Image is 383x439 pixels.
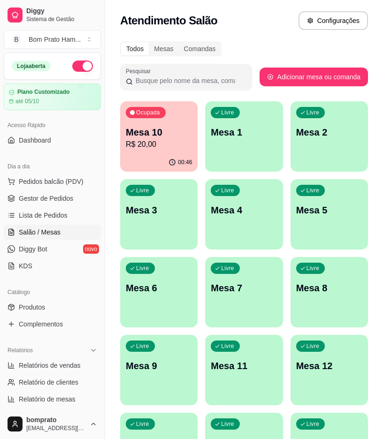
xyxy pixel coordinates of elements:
div: Dia a dia [4,159,101,174]
article: até 05/10 [15,98,39,105]
span: Relatório de clientes [19,378,78,387]
button: Alterar Status [72,61,93,72]
button: OcupadaMesa 10R$ 20,0000:46 [120,101,198,172]
button: LivreMesa 2 [291,101,368,172]
a: KDS [4,258,101,273]
p: 00:46 [178,159,192,166]
span: Lista de Pedidos [19,211,68,220]
a: Gestor de Pedidos [4,191,101,206]
span: Dashboard [19,136,51,145]
span: Salão / Mesas [19,227,61,237]
span: Produtos [19,303,45,312]
article: Plano Customizado [17,89,69,96]
span: Complementos [19,319,63,329]
p: Livre [136,265,149,272]
a: DiggySistema de Gestão [4,4,101,26]
p: Livre [306,420,320,428]
p: Livre [136,187,149,194]
a: Lista de Pedidos [4,208,101,223]
div: Mesas [149,42,178,55]
span: Pedidos balcão (PDV) [19,177,84,186]
span: Relatório de mesas [19,394,76,404]
label: Pesquisar [126,67,154,75]
p: Livre [221,187,234,194]
span: B [12,35,21,44]
p: Mesa 6 [126,281,192,295]
a: Diggy Botnovo [4,242,101,257]
button: LivreMesa 9 [120,335,198,405]
p: Livre [306,342,320,350]
a: Dashboard [4,133,101,148]
a: Relatório de clientes [4,375,101,390]
p: Mesa 2 [296,126,362,139]
button: LivreMesa 6 [120,257,198,327]
button: bomprato[EMAIL_ADDRESS][DOMAIN_NAME] [4,413,101,435]
a: Complementos [4,317,101,332]
span: Relatórios [8,347,33,354]
p: Mesa 1 [211,126,277,139]
span: Gestor de Pedidos [19,194,73,203]
p: Livre [136,420,149,428]
button: Adicionar mesa ou comanda [260,68,368,86]
p: Mesa 9 [126,359,192,372]
a: Relatório de mesas [4,392,101,407]
a: Produtos [4,300,101,315]
span: Sistema de Gestão [26,15,97,23]
p: Livre [221,420,234,428]
p: Livre [221,342,234,350]
span: bomprato [26,416,86,424]
div: Bom Prato Ham ... [29,35,81,44]
a: Plano Customizadoaté 05/10 [4,83,101,110]
button: Configurações [299,11,368,30]
p: R$ 20,00 [126,139,192,150]
span: Diggy Bot [19,244,47,254]
p: Livre [136,342,149,350]
button: Select a team [4,30,101,49]
p: Livre [306,109,320,116]
button: LivreMesa 7 [205,257,283,327]
p: Mesa 10 [126,126,192,139]
span: Relatórios de vendas [19,361,81,370]
p: Livre [306,265,320,272]
p: Mesa 7 [211,281,277,295]
p: Mesa 3 [126,204,192,217]
h2: Atendimento Salão [120,13,217,28]
div: Comandas [179,42,221,55]
button: LivreMesa 4 [205,179,283,250]
p: Livre [306,187,320,194]
span: Diggy [26,7,97,15]
div: Loja aberta [12,61,51,71]
button: LivreMesa 5 [291,179,368,250]
button: Pedidos balcão (PDV) [4,174,101,189]
div: Catálogo [4,285,101,300]
p: Livre [221,109,234,116]
p: Mesa 8 [296,281,362,295]
button: LivreMesa 11 [205,335,283,405]
p: Mesa 5 [296,204,362,217]
span: [EMAIL_ADDRESS][DOMAIN_NAME] [26,424,86,432]
input: Pesquisar [133,76,246,85]
p: Mesa 11 [211,359,277,372]
div: Todos [121,42,149,55]
p: Ocupada [136,109,160,116]
p: Mesa 4 [211,204,277,217]
div: Acesso Rápido [4,118,101,133]
p: Mesa 12 [296,359,362,372]
span: KDS [19,261,32,271]
button: LivreMesa 1 [205,101,283,172]
p: Livre [221,265,234,272]
button: LivreMesa 8 [291,257,368,327]
a: Relatório de fidelidadenovo [4,409,101,424]
a: Salão / Mesas [4,225,101,240]
button: LivreMesa 12 [291,335,368,405]
button: LivreMesa 3 [120,179,198,250]
a: Relatórios de vendas [4,358,101,373]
